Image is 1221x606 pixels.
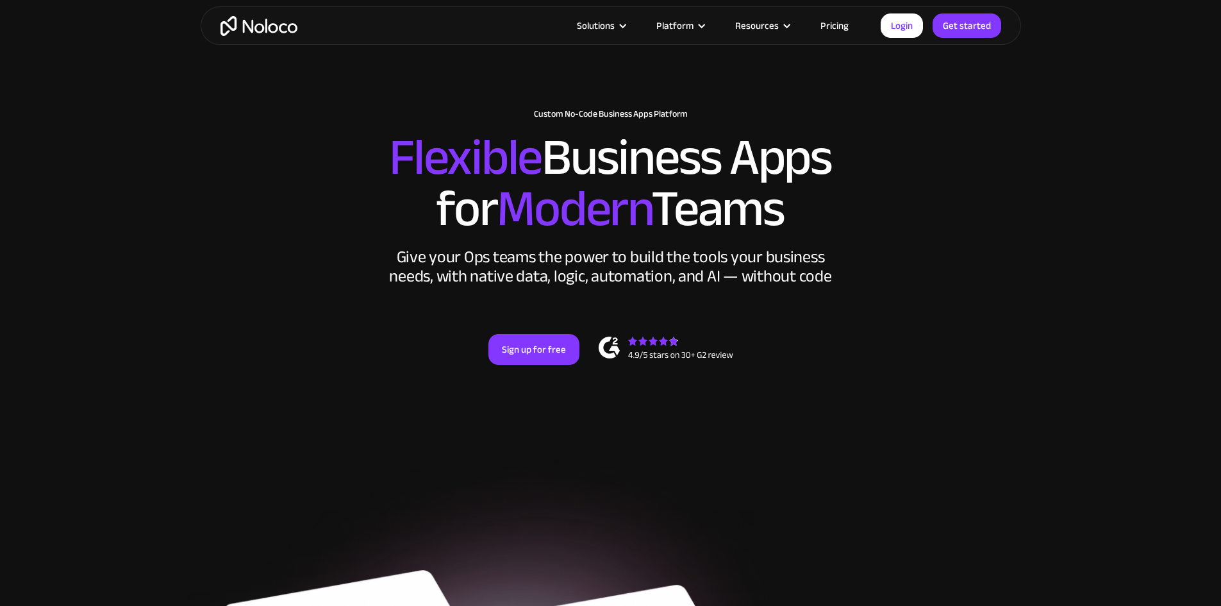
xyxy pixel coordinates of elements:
[656,17,694,34] div: Platform
[577,17,615,34] div: Solutions
[735,17,779,34] div: Resources
[640,17,719,34] div: Platform
[933,13,1001,38] a: Get started
[497,161,651,257] span: Modern
[561,17,640,34] div: Solutions
[881,13,923,38] a: Login
[213,132,1008,235] h2: Business Apps for Teams
[719,17,804,34] div: Resources
[389,110,542,205] span: Flexible
[488,334,579,365] a: Sign up for free
[213,109,1008,119] h1: Custom No-Code Business Apps Platform
[220,16,297,36] a: home
[804,17,865,34] a: Pricing
[386,248,835,286] div: Give your Ops teams the power to build the tools your business needs, with native data, logic, au...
